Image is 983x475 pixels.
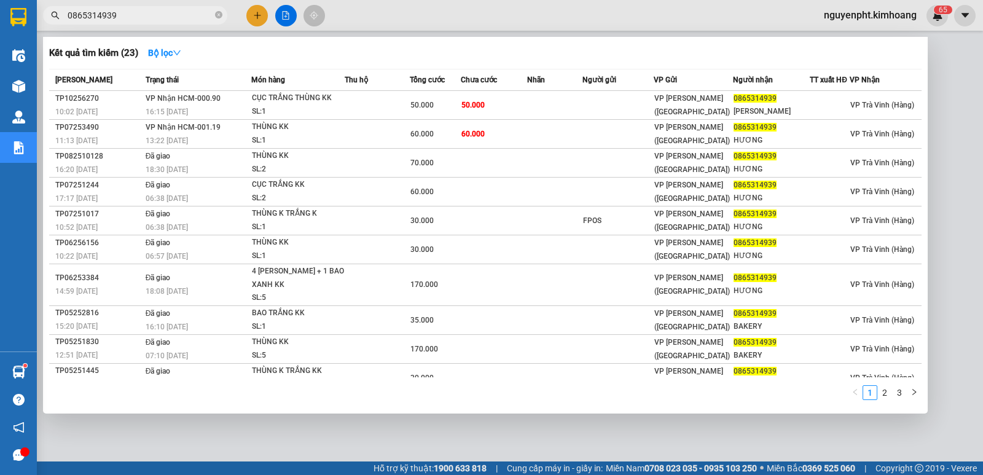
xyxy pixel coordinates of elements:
span: left [852,388,859,396]
input: Tìm tên, số ĐT hoặc mã đơn [68,9,213,22]
span: VP [PERSON_NAME] ([GEOGRAPHIC_DATA]) [654,152,730,174]
span: 06:38 [DATE] [146,223,188,232]
span: Tổng cước [410,76,445,84]
span: 14:59 [DATE] [55,287,98,296]
div: SL: 1 [252,134,344,147]
span: 0865314939 [734,181,777,189]
img: warehouse-icon [12,111,25,124]
div: SL: 5 [252,291,344,305]
span: 0865314939 [734,309,777,318]
span: 18:30 [DATE] [146,165,188,174]
span: VP Trà Vinh (Hàng) [850,159,914,167]
div: [PERSON_NAME] [734,105,809,118]
span: close-circle [215,10,222,22]
span: TT xuất HĐ [810,76,847,84]
span: 30.000 [410,216,434,225]
span: VP Nhận [850,76,880,84]
div: BAKERY [734,320,809,333]
span: VP [PERSON_NAME] ([GEOGRAPHIC_DATA]) [654,338,730,360]
li: 2 [877,385,892,400]
div: TP06256156 [55,237,142,249]
img: warehouse-icon [12,49,25,62]
span: 170.000 [410,345,438,353]
span: 30.000 [410,374,434,382]
span: message [13,449,25,461]
div: SL: 1 [252,320,344,334]
img: logo-vxr [10,8,26,26]
span: right [911,388,918,396]
span: Đã giao [146,367,171,375]
span: VP [PERSON_NAME] ([GEOGRAPHIC_DATA]) [654,94,730,116]
span: 50.000 [410,101,434,109]
div: TP05251445 [55,364,142,377]
span: 11:13 [DATE] [55,136,98,145]
button: left [848,385,863,400]
div: HƯƠNG [734,134,809,147]
span: 10:52 [DATE] [55,223,98,232]
div: THÙNG KK [252,120,344,134]
div: TP07251017 [55,208,142,221]
span: 0865314939 [734,367,777,375]
li: Next Page [907,385,922,400]
div: TP07253490 [55,121,142,134]
span: 16:15 [DATE] [146,108,188,116]
div: BAO TRẮNG KK [252,307,344,320]
span: 0865314939 [734,152,777,160]
button: right [907,385,922,400]
div: SL: 2 [252,163,344,176]
span: notification [13,422,25,433]
span: VP [PERSON_NAME] ([GEOGRAPHIC_DATA]) [654,181,730,203]
div: THÙNG K TRẮNG K [252,207,344,221]
div: TP05251830 [55,336,142,348]
div: SL: 5 [252,349,344,363]
div: THÙNG KK [252,336,344,349]
span: 18:08 [DATE] [146,287,188,296]
div: 4 [PERSON_NAME] + 1 BAO XANH KK [252,265,344,291]
span: 06:57 [DATE] [146,252,188,261]
span: Đã giao [146,152,171,160]
div: THÙNG KK [252,149,344,163]
span: 0865314939 [734,338,777,347]
span: VP Gửi [654,76,677,84]
span: VP Trà Vinh (Hàng) [850,280,914,289]
button: Bộ lọcdown [138,43,191,63]
li: 3 [892,385,907,400]
div: SL: 2 [252,192,344,205]
span: Đã giao [146,210,171,218]
span: VP Trà Vinh (Hàng) [850,345,914,353]
div: SL: 1 [252,249,344,263]
span: VP [PERSON_NAME] ([GEOGRAPHIC_DATA]) [654,273,730,296]
div: FPOS [583,214,653,227]
span: close-circle [215,11,222,18]
div: TP082510128 [55,150,142,163]
a: 1 [863,386,877,399]
span: 0865314939 [734,273,777,282]
div: CỤC TRẮNG KK [252,178,344,192]
div: HƯƠNG [734,163,809,176]
span: 16:10 [DATE] [146,323,188,331]
span: VP Trà Vinh (Hàng) [850,374,914,382]
span: down [173,49,181,57]
li: 1 [863,385,877,400]
span: 12:51 [DATE] [55,351,98,359]
span: VP [PERSON_NAME] ([GEOGRAPHIC_DATA]) [654,123,730,145]
span: 30.000 [410,245,434,254]
li: Previous Page [848,385,863,400]
strong: Bộ lọc [148,48,181,58]
span: search [51,11,60,20]
a: 2 [878,386,891,399]
span: VP Nhận HCM-001.19 [146,123,221,132]
sup: 1 [23,364,27,367]
div: THÙNG K TRẮNG KK [252,364,344,378]
span: 0865314939 [734,94,777,103]
span: VP Trà Vinh (Hàng) [850,316,914,324]
span: 60.000 [410,130,434,138]
span: 10:22 [DATE] [55,252,98,261]
div: BAKERY [734,349,809,362]
span: VP Trà Vinh (Hàng) [850,130,914,138]
span: Đã giao [146,181,171,189]
div: SL: 1 [252,105,344,119]
div: TP06253384 [55,272,142,285]
img: solution-icon [12,141,25,154]
span: 13:22 [DATE] [146,136,188,145]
